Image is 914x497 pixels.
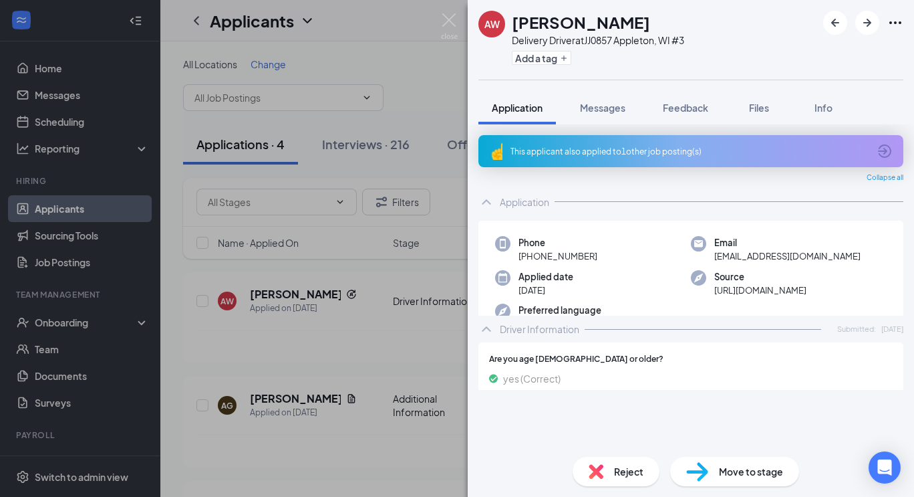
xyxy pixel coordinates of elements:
div: Delivery Driver at JJ0857 Appleton, WI #3 [512,33,684,47]
svg: ChevronUp [478,194,494,210]
div: Driver Information [500,322,579,336]
span: Application [492,102,543,114]
h1: [PERSON_NAME] [512,11,650,33]
span: Feedback [663,102,708,114]
span: Email [714,236,861,250]
span: Phone [518,236,597,250]
span: [DATE] [518,284,573,297]
div: Application [500,195,549,209]
span: [URL][DOMAIN_NAME] [714,284,806,297]
span: Move to stage [719,464,783,479]
span: [PHONE_NUMBER] [518,250,597,263]
span: [DATE] [881,323,903,334]
span: Preferred language [518,304,601,317]
span: Applied date [518,270,573,284]
span: Messages [580,102,625,114]
span: Source [714,270,806,284]
span: Info [814,102,832,114]
svg: ChevronUp [478,321,494,337]
span: [EMAIL_ADDRESS][DOMAIN_NAME] [714,250,861,263]
svg: Ellipses [887,15,903,31]
span: Collapse all [867,173,903,183]
span: Are you age [DEMOGRAPHIC_DATA] or older? [489,353,663,366]
button: PlusAdd a tag [512,51,571,65]
svg: Plus [560,54,568,62]
div: Open Intercom Messenger [869,452,901,484]
svg: ArrowCircle [877,143,893,159]
span: yes (Correct) [503,371,561,386]
div: This applicant also applied to 1 other job posting(s) [510,146,869,157]
svg: ArrowRight [859,15,875,31]
div: AW [484,17,500,31]
svg: ArrowLeftNew [827,15,843,31]
span: Files [749,102,769,114]
button: ArrowRight [855,11,879,35]
span: Reject [614,464,643,479]
button: ArrowLeftNew [823,11,847,35]
span: Submitted: [837,323,876,334]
